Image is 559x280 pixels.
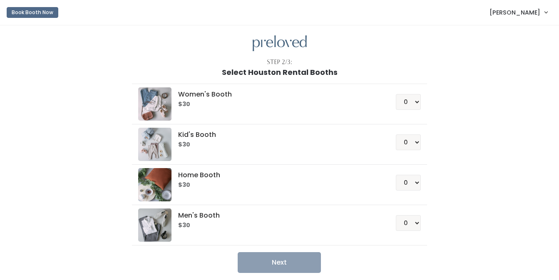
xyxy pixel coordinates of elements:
h5: Home Booth [178,171,376,179]
h6: $30 [178,222,376,229]
button: Next [238,252,321,273]
h6: $30 [178,182,376,188]
img: preloved logo [138,87,171,121]
img: preloved logo [253,35,307,52]
img: preloved logo [138,128,171,161]
a: [PERSON_NAME] [481,3,556,21]
a: Book Booth Now [7,3,58,22]
h1: Select Houston Rental Booths [222,68,338,77]
button: Book Booth Now [7,7,58,18]
h5: Men's Booth [178,212,376,219]
h5: Women's Booth [178,91,376,98]
img: preloved logo [138,208,171,242]
div: Step 2/3: [267,58,292,67]
span: [PERSON_NAME] [489,8,540,17]
h6: $30 [178,141,376,148]
img: preloved logo [138,168,171,201]
h5: Kid's Booth [178,131,376,139]
h6: $30 [178,101,376,108]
